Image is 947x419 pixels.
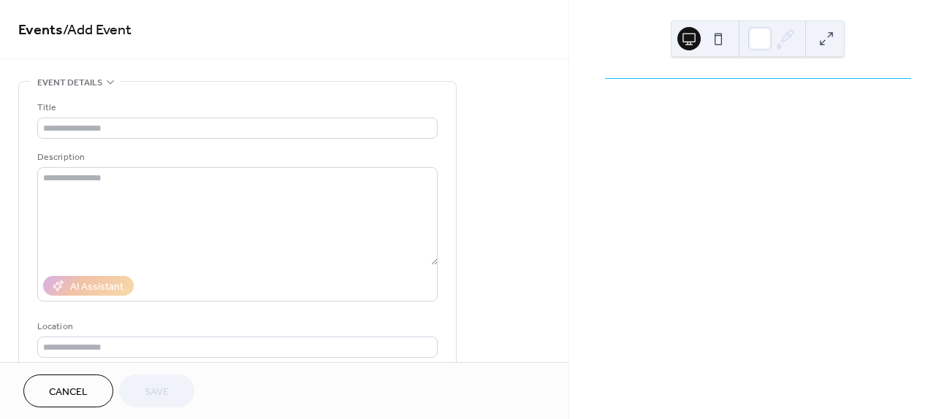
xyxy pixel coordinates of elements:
[49,385,88,400] span: Cancel
[23,374,113,407] button: Cancel
[37,100,435,115] div: Title
[37,75,102,91] span: Event details
[37,150,435,165] div: Description
[18,16,63,45] a: Events
[63,16,132,45] span: / Add Event
[37,319,435,334] div: Location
